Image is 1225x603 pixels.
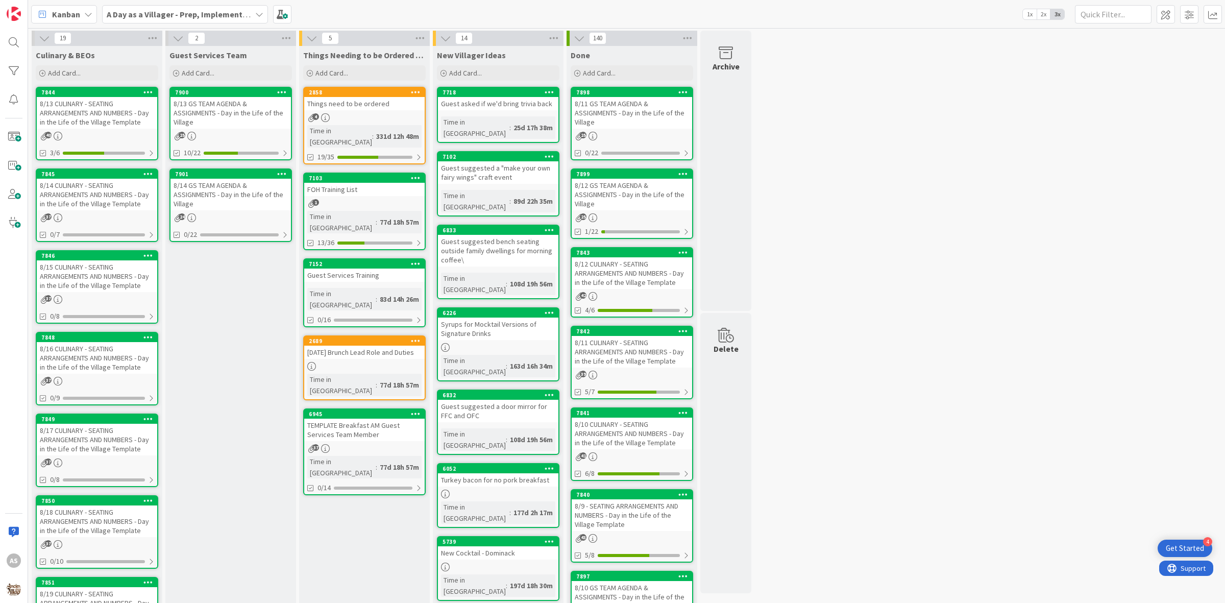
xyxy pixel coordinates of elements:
a: 79018/14 GS TEAM AGENDA & ASSIGNMENTS - Day in the Life of the Village0/22 [169,168,292,242]
a: 78988/11 GS TEAM AGENDA & ASSIGNMENTS - Day in the Life of the Village0/22 [571,87,693,160]
div: 7848 [37,333,157,342]
a: 78448/13 CULINARY - SEATING ARRANGEMENTS AND NUMBERS - Day in the Life of the Village Template3/6 [36,87,158,160]
div: 79008/13 GS TEAM AGENDA & ASSIGNMENTS - Day in the Life of the Village [170,88,291,129]
div: AS [7,553,21,568]
div: 163d 16h 34m [507,360,555,372]
div: 78438/12 CULINARY - SEATING ARRANGEMENTS AND NUMBERS - Day in the Life of the Village Template [572,248,692,289]
div: Turkey bacon for no pork breakfast [438,473,558,487]
div: Archive [713,60,740,73]
div: 78508/18 CULINARY - SEATING ARRANGEMENTS AND NUMBERS - Day in the Life of the Village Template [37,496,157,537]
div: 2858 [309,89,425,96]
span: : [506,580,507,591]
span: 4/6 [585,305,595,316]
div: 78418/10 CULINARY - SEATING ARRANGEMENTS AND NUMBERS - Day in the Life of the Village Template [572,408,692,449]
div: 2689[DATE] Brunch Lead Role and Duties [304,336,425,359]
div: 83d 14h 26m [377,294,422,305]
div: 7849 [37,415,157,424]
div: Time in [GEOGRAPHIC_DATA] [307,456,376,478]
a: 6052Turkey bacon for no pork breakfastTime in [GEOGRAPHIC_DATA]:177d 2h 17m [437,463,559,528]
div: 7850 [41,497,157,504]
span: 5 [322,32,339,44]
span: 25 [580,132,586,138]
div: 6832 [438,391,558,400]
div: 7900 [175,89,291,96]
span: 19 [54,32,71,44]
div: 7899 [576,171,692,178]
div: 7840 [572,490,692,499]
span: : [506,434,507,445]
div: Guest Services Training [304,269,425,282]
div: 6226 [443,309,558,317]
div: 6832Guest suggested a door mirror for FFC and OFC [438,391,558,422]
div: [DATE] Brunch Lead Role and Duties [304,346,425,359]
span: 14 [455,32,473,44]
div: 7718 [443,89,558,96]
div: 8/16 CULINARY - SEATING ARRANGEMENTS AND NUMBERS - Day in the Life of the Village Template [37,342,157,374]
div: 8/17 CULINARY - SEATING ARRANGEMENTS AND NUMBERS - Day in the Life of the Village Template [37,424,157,455]
div: Guest suggested a door mirror for FFC and OFC [438,400,558,422]
div: 7848 [41,334,157,341]
a: 78468/15 CULINARY - SEATING ARRANGEMENTS AND NUMBERS - Day in the Life of the Village Template0/8 [36,250,158,324]
div: 7845 [41,171,157,178]
div: 6226Syrups for Mocktail Versions of Signature Drinks [438,308,558,340]
div: 2858 [304,88,425,97]
div: 7718 [438,88,558,97]
div: 7901 [175,171,291,178]
a: 78508/18 CULINARY - SEATING ARRANGEMENTS AND NUMBERS - Day in the Life of the Village Template0/10 [36,495,158,569]
div: New Cocktail - Dominack [438,546,558,560]
div: 7897 [572,572,692,581]
a: 78458/14 CULINARY - SEATING ARRANGEMENTS AND NUMBERS - Day in the Life of the Village Template0/7 [36,168,158,242]
div: 7851 [37,578,157,587]
div: Guest asked if we'd bring trivia back [438,97,558,110]
input: Quick Filter... [1075,5,1151,23]
span: 41 [580,452,586,459]
div: 2858Things need to be ordered [304,88,425,110]
div: 6052 [438,464,558,473]
div: 79018/14 GS TEAM AGENDA & ASSIGNMENTS - Day in the Life of the Village [170,170,291,210]
span: : [506,360,507,372]
div: 7103FOH Training List [304,174,425,196]
span: Add Card... [315,68,348,78]
div: 7846 [37,251,157,260]
div: 7152 [304,259,425,269]
span: : [509,122,511,133]
span: 37 [312,444,319,451]
div: 7718Guest asked if we'd bring trivia back [438,88,558,110]
div: 7901 [170,170,291,179]
div: 5739 [438,537,558,546]
a: 78438/12 CULINARY - SEATING ARRANGEMENTS AND NUMBERS - Day in the Life of the Village Template4/6 [571,247,693,318]
div: Time in [GEOGRAPHIC_DATA] [441,574,506,597]
a: 6226Syrups for Mocktail Versions of Signature DrinksTime in [GEOGRAPHIC_DATA]:163d 16h 34m [437,307,559,381]
span: Kanban [52,8,80,20]
a: 78498/17 CULINARY - SEATING ARRANGEMENTS AND NUMBERS - Day in the Life of the Village Template0/8 [36,414,158,487]
div: 108d 19h 56m [507,434,555,445]
a: 2858Things need to be orderedTime in [GEOGRAPHIC_DATA]:331d 12h 48m19/35 [303,87,426,164]
a: 78998/12 GS TEAM AGENDA & ASSIGNMENTS - Day in the Life of the Village1/22 [571,168,693,239]
img: Visit kanbanzone.com [7,7,21,21]
div: 7899 [572,170,692,179]
a: 78428/11 CULINARY - SEATING ARRANGEMENTS AND NUMBERS - Day in the Life of the Village Template5/7 [571,326,693,399]
a: 2689[DATE] Brunch Lead Role and DutiesTime in [GEOGRAPHIC_DATA]:77d 18h 57m [303,335,426,400]
div: 177d 2h 17m [511,507,555,518]
span: 0/14 [317,483,331,493]
span: Add Card... [48,68,81,78]
span: 140 [589,32,606,44]
div: 331d 12h 48m [374,131,422,142]
div: 7845 [37,170,157,179]
span: 19/35 [317,152,334,162]
div: 7850 [37,496,157,505]
a: 7102Guest suggested a "make your own fairy wings" craft eventTime in [GEOGRAPHIC_DATA]:89d 22h 35m [437,151,559,216]
a: 78418/10 CULINARY - SEATING ARRANGEMENTS AND NUMBERS - Day in the Life of the Village Template6/8 [571,407,693,481]
span: 3x [1050,9,1064,19]
span: : [506,278,507,290]
div: 8/18 CULINARY - SEATING ARRANGEMENTS AND NUMBERS - Day in the Life of the Village Template [37,505,157,537]
div: FOH Training List [304,183,425,196]
a: 7152Guest Services TrainingTime in [GEOGRAPHIC_DATA]:83d 14h 26m0/16 [303,258,426,327]
div: 6833 [438,226,558,235]
span: 13/36 [317,237,334,248]
div: Syrups for Mocktail Versions of Signature Drinks [438,318,558,340]
a: 7718Guest asked if we'd bring trivia backTime in [GEOGRAPHIC_DATA]:25d 17h 38m [437,87,559,143]
div: 6833Guest suggested bench seating outside family dwellings for morning coffee\ [438,226,558,267]
div: 25d 17h 38m [511,122,555,133]
div: 7851 [41,579,157,586]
